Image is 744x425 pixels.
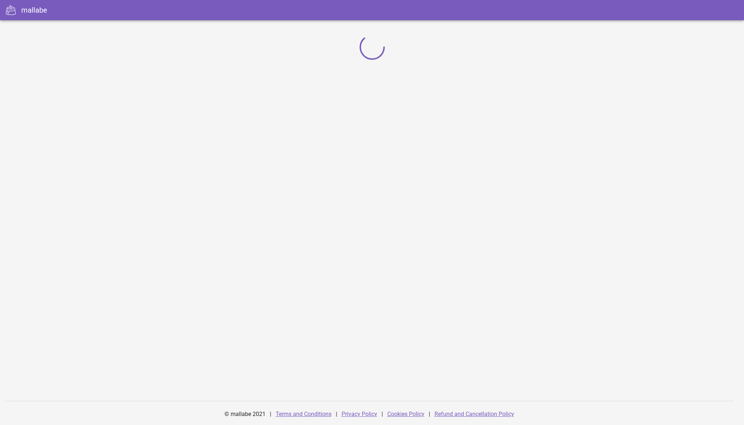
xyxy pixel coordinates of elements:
a: Refund and Cancellation Policy [435,411,514,417]
div: © mallabe 2021 [220,406,270,423]
div: | [429,406,430,423]
div: | [382,406,383,423]
a: Terms and Conditions [276,411,331,417]
div: | [270,406,271,423]
a: Cookies Policy [387,411,424,417]
div: | [336,406,337,423]
div: mallabe [21,5,47,15]
a: Privacy Policy [342,411,377,417]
